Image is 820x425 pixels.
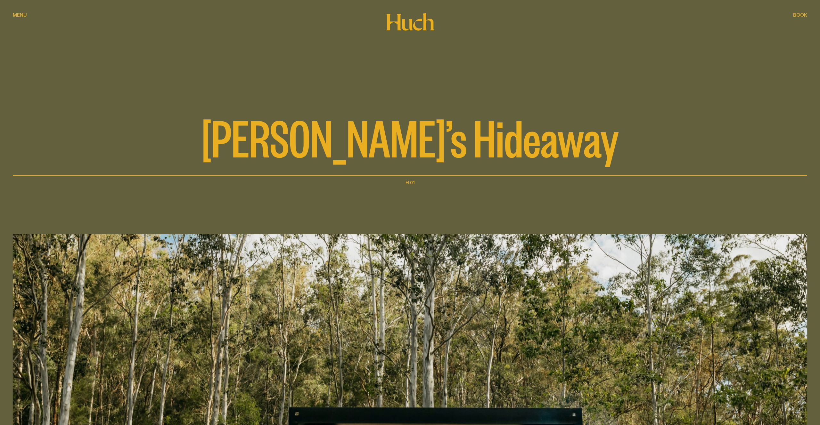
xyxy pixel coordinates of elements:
button: show menu [13,12,27,19]
button: show booking tray [793,12,807,19]
span: Book [793,12,807,17]
h1: H.01 [406,179,415,186]
span: Menu [13,12,27,17]
span: [PERSON_NAME]’s Hideaway [202,111,619,162]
